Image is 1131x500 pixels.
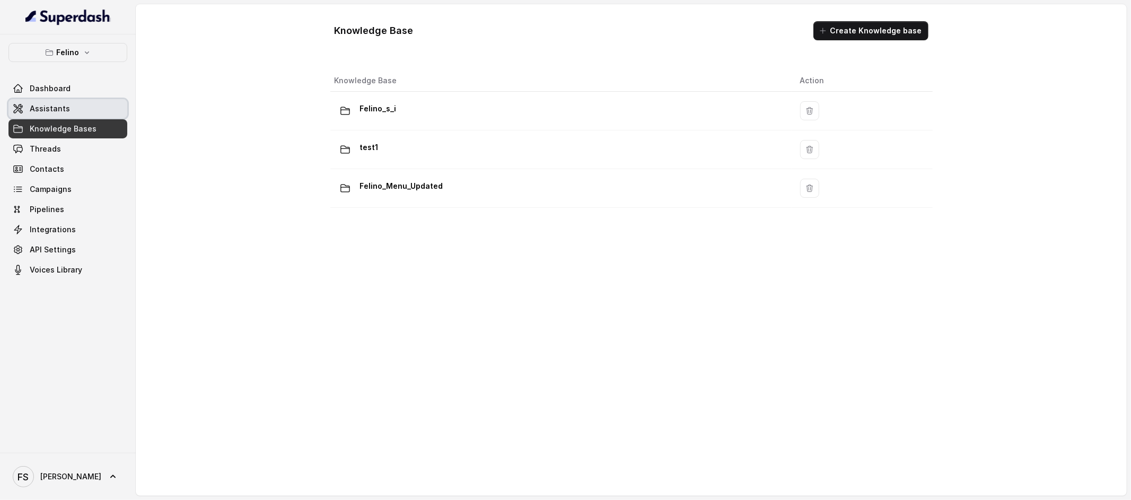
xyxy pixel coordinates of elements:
[57,46,80,59] p: Felino
[30,184,72,195] span: Campaigns
[360,178,443,195] p: Felino_Menu_Updated
[8,240,127,259] a: API Settings
[8,260,127,279] a: Voices Library
[8,180,127,199] a: Campaigns
[792,70,933,92] th: Action
[30,244,76,255] span: API Settings
[813,21,928,40] button: Create Knowledge base
[30,204,64,215] span: Pipelines
[30,224,76,235] span: Integrations
[30,144,61,154] span: Threads
[8,462,127,492] a: [PERSON_NAME]
[30,83,71,94] span: Dashboard
[8,79,127,98] a: Dashboard
[330,70,792,92] th: Knowledge Base
[360,139,379,156] p: test1
[30,164,64,174] span: Contacts
[30,103,70,114] span: Assistants
[18,471,29,483] text: FS
[335,22,414,39] h1: Knowledge Base
[8,160,127,179] a: Contacts
[8,220,127,239] a: Integrations
[8,99,127,118] a: Assistants
[25,8,111,25] img: light.svg
[30,265,82,275] span: Voices Library
[8,43,127,62] button: Felino
[8,119,127,138] a: Knowledge Bases
[40,471,101,482] span: [PERSON_NAME]
[8,200,127,219] a: Pipelines
[8,139,127,159] a: Threads
[30,124,97,134] span: Knowledge Bases
[360,100,397,117] p: Felino_s_i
